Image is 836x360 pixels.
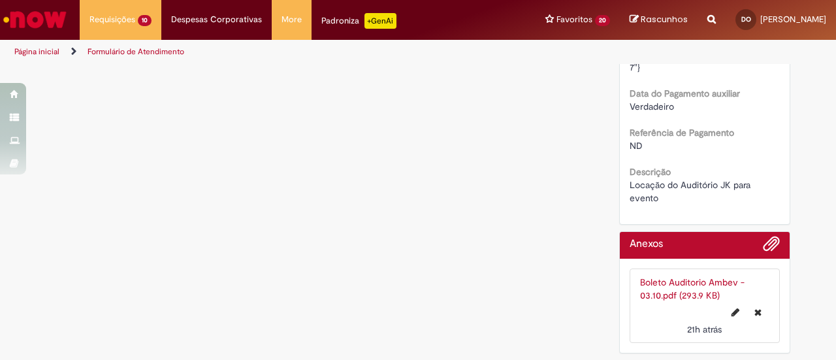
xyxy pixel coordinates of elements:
button: Excluir Boleto Auditorio Ambev - 03.10.pdf [747,302,769,323]
span: {"BRZB130013":"000000000000010713"} {"BRZA130013":"000000000000011847"} [630,22,778,73]
span: Requisições [89,13,135,26]
img: ServiceNow [1,7,69,33]
span: Despesas Corporativas [171,13,262,26]
a: Formulário de Atendimento [88,46,184,57]
button: Editar nome de arquivo Boleto Auditorio Ambev - 03.10.pdf [724,302,747,323]
span: Favoritos [556,13,592,26]
span: More [281,13,302,26]
b: Referência de Pagamento [630,127,734,139]
b: Descrição [630,166,671,178]
span: 21h atrás [687,323,722,335]
span: 20 [595,15,610,26]
div: Padroniza [321,13,396,29]
button: Adicionar anexos [763,235,780,259]
span: ND [630,140,643,152]
a: Rascunhos [630,14,688,26]
span: Locação do Auditório JK para evento [630,179,753,204]
span: DO [741,15,751,24]
span: Rascunhos [641,13,688,25]
time: 29/09/2025 12:33:46 [687,323,722,335]
span: Verdadeiro [630,101,674,112]
span: 10 [138,15,152,26]
span: [PERSON_NAME] [760,14,826,25]
a: Boleto Auditorio Ambev - 03.10.pdf (293.9 KB) [640,276,745,301]
p: +GenAi [364,13,396,29]
b: Data do Pagamento auxiliar [630,88,740,99]
a: Página inicial [14,46,59,57]
ul: Trilhas de página [10,40,547,64]
h2: Anexos [630,238,663,250]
